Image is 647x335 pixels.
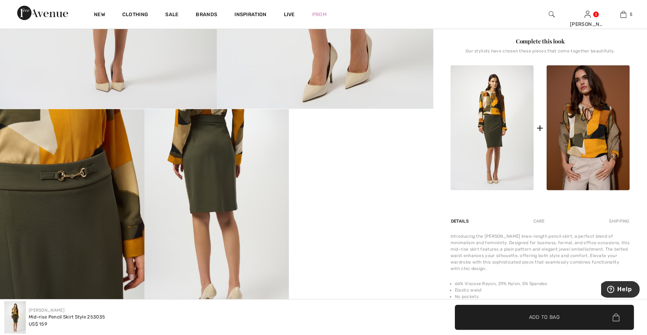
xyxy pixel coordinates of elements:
img: 1ère Avenue [17,6,68,20]
a: Live [284,11,295,18]
a: Prom [312,11,327,18]
a: Sale [165,11,179,19]
img: Mid-Rise Pencil Skirt Style 253035 [4,301,26,334]
img: Mid-Rise Pencil Skirt Style 253035. 4 [144,109,289,326]
img: My Info [585,10,591,19]
video: Your browser does not support the video tag. [289,109,433,182]
iframe: Opens a widget where you can find more information [601,281,640,299]
div: Mid-rise Pencil Skirt Style 253035 [29,313,105,321]
li: No pockets [455,293,630,300]
div: [PERSON_NAME] [570,20,605,28]
a: New [94,11,105,19]
div: Introducing the [PERSON_NAME] knee-length pencil skirt, a perfect blend of minimalism and feminin... [451,233,630,272]
a: Brands [196,11,218,19]
li: Elastic waist [455,287,630,293]
span: 5 [630,11,633,18]
a: Clothing [122,11,148,19]
span: Inspiration [234,11,266,19]
div: + [537,120,543,136]
a: [PERSON_NAME] [29,308,65,313]
div: Shipping [608,215,630,228]
span: US$ 159 [29,321,47,327]
img: Mid-Rise Pencil Skirt Style 253035 [451,65,534,190]
img: Bag.svg [613,313,619,321]
span: Add to Bag [529,313,560,321]
div: Details [451,215,471,228]
img: search the website [549,10,555,19]
button: Add to Bag [455,305,634,330]
li: 66% Viscose Rayon, 29% Nylon, 5% Spandex [455,280,630,287]
img: Recycled Satin Abstract Print Straight Tunic Style 253011 [547,65,630,191]
div: Complete this look [451,37,630,46]
div: Our stylists have chosen these pieces that come together beautifully. [451,48,630,59]
a: Sign In [585,11,591,18]
img: My Bag [620,10,627,19]
a: 5 [606,10,641,19]
div: Care [527,215,551,228]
